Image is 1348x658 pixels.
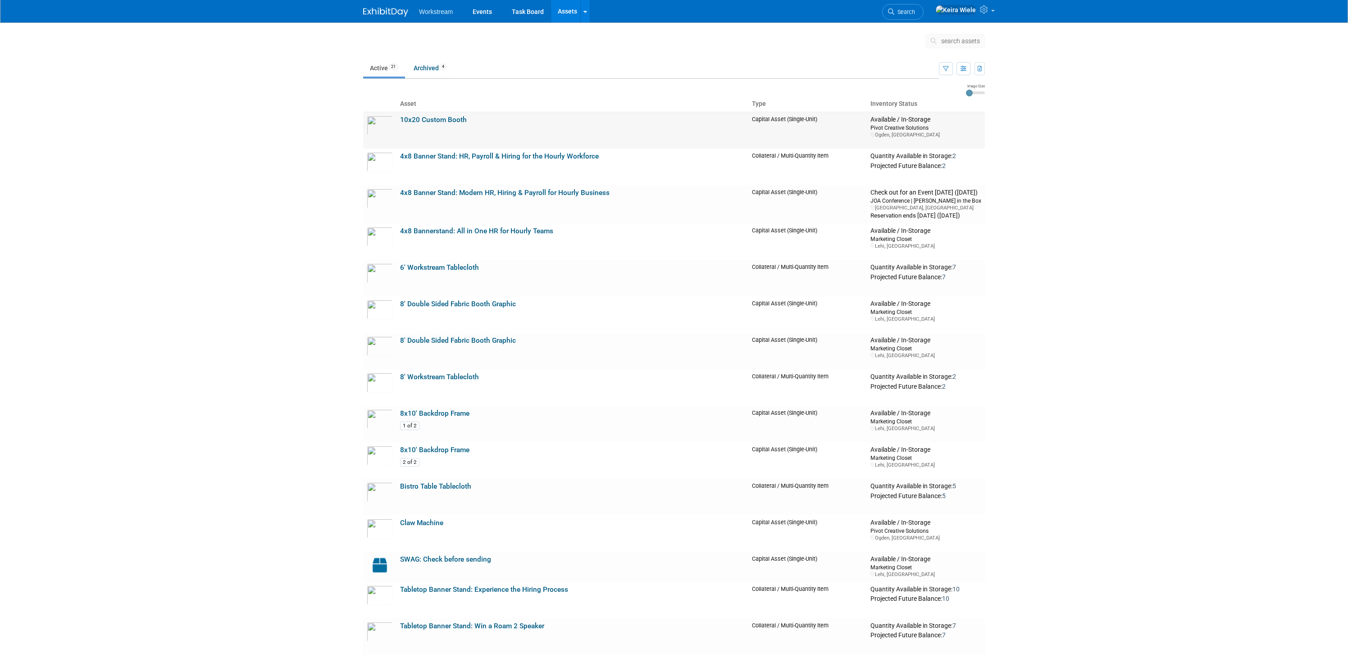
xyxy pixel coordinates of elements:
td: Collateral / Multi-Quantity Item [748,582,867,618]
td: Capital Asset (Single-Unit) [748,333,867,369]
a: 8' Double Sided Fabric Booth Graphic [400,336,516,345]
div: Lehi, [GEOGRAPHIC_DATA] [870,352,981,359]
td: Collateral / Multi-Quantity Item [748,479,867,515]
td: Collateral / Multi-Quantity Item [748,260,867,296]
div: Pivot Creative Solutions [870,527,981,535]
span: 5 [952,482,956,490]
div: Lehi, [GEOGRAPHIC_DATA] [870,316,981,322]
div: Pivot Creative Solutions [870,124,981,132]
div: Lehi, [GEOGRAPHIC_DATA] [870,571,981,578]
a: Archived4 [407,59,454,77]
div: Quantity Available in Storage: [870,585,981,594]
span: 4 [439,64,447,70]
td: Capital Asset (Single-Unit) [748,406,867,442]
td: Capital Asset (Single-Unit) [748,112,867,149]
div: Available / In-Storage [870,409,981,417]
a: 8x10' Backdrop Frame [400,446,469,454]
a: SWAG: Check before sending [400,555,491,563]
td: Capital Asset (Single-Unit) [748,442,867,479]
div: Available / In-Storage [870,227,981,235]
span: 2 [952,373,956,380]
div: Marketing Closet [870,308,981,316]
td: Capital Asset (Single-Unit) [748,185,867,223]
span: 5 [942,492,946,499]
div: Image Size [966,83,985,89]
span: 7 [942,273,946,281]
div: Available / In-Storage [870,116,981,124]
div: Quantity Available in Storage: [870,263,981,272]
span: Search [894,9,915,15]
div: JOA Conference | [PERSON_NAME] in the Box [870,197,981,204]
a: 4x8 Banner Stand: Modern HR, Hiring & Payroll for Hourly Business [400,189,610,197]
div: Available / In-Storage [870,555,981,563]
div: Lehi, [GEOGRAPHIC_DATA] [870,425,981,432]
span: 2 [952,152,956,159]
div: Marketing Closet [870,454,981,462]
a: Claw Machine [400,519,443,527]
td: Collateral / Multi-Quantity Item [748,618,867,655]
div: Available / In-Storage [870,446,981,454]
a: 4x8 Bannerstand: All in One HR for Hourly Teams [400,227,553,235]
button: search assets [925,34,985,48]
a: Bistro Table Tablecloth [400,482,471,490]
div: Lehi, [GEOGRAPHIC_DATA] [870,243,981,250]
div: Marketing Closet [870,345,981,352]
a: Active21 [363,59,405,77]
div: Projected Future Balance: [870,630,981,640]
div: 2 of 2 [400,458,419,467]
a: 6' Workstream Tablecloth [400,263,479,272]
a: Search [882,4,924,20]
div: Projected Future Balance: [870,490,981,500]
div: Ogden, [GEOGRAPHIC_DATA] [870,132,981,138]
td: Capital Asset (Single-Unit) [748,296,867,333]
span: 2 [942,383,946,390]
span: Workstream [419,8,453,15]
a: 4x8 Banner Stand: HR, Payroll & Hiring for the Hourly Workforce [400,152,599,160]
div: [GEOGRAPHIC_DATA], [GEOGRAPHIC_DATA] [870,204,981,211]
div: Available / In-Storage [870,336,981,345]
div: 1 of 2 [400,422,419,430]
img: ExhibitDay [363,8,408,17]
td: Capital Asset (Single-Unit) [748,223,867,260]
div: Projected Future Balance: [870,160,981,170]
div: Quantity Available in Storage: [870,373,981,381]
span: search assets [941,37,980,45]
div: Marketing Closet [870,417,981,425]
div: Available / In-Storage [870,519,981,527]
td: Capital Asset (Single-Unit) [748,552,867,581]
div: Reservation ends [DATE] ([DATE]) [870,211,981,220]
div: Quantity Available in Storage: [870,482,981,490]
th: Type [748,96,867,112]
div: Projected Future Balance: [870,593,981,603]
div: Projected Future Balance: [870,272,981,281]
a: Tabletop Banner Stand: Experience the Hiring Process [400,585,568,594]
th: Asset [396,96,748,112]
span: 7 [942,631,946,639]
div: Quantity Available in Storage: [870,152,981,160]
td: Collateral / Multi-Quantity Item [748,369,867,406]
span: 2 [942,162,946,169]
div: Available / In-Storage [870,300,981,308]
div: Marketing Closet [870,563,981,571]
td: Collateral / Multi-Quantity Item [748,149,867,185]
span: 21 [388,64,398,70]
span: 10 [942,595,949,602]
a: 8' Double Sided Fabric Booth Graphic [400,300,516,308]
a: 8x10' Backdrop Frame [400,409,469,417]
div: Lehi, [GEOGRAPHIC_DATA] [870,462,981,468]
a: Tabletop Banner Stand: Win a Roam 2 Speaker [400,622,544,630]
img: Keira Wiele [935,5,976,15]
div: Quantity Available in Storage: [870,622,981,630]
img: Capital-Asset-Icon-2.png [367,555,393,575]
span: 7 [952,263,956,271]
span: 7 [952,622,956,629]
span: 10 [952,585,960,593]
a: 10x20 Custom Booth [400,116,467,124]
td: Capital Asset (Single-Unit) [748,515,867,552]
div: Projected Future Balance: [870,381,981,391]
div: Ogden, [GEOGRAPHIC_DATA] [870,535,981,541]
div: Check out for an Event [DATE] ([DATE]) [870,189,981,197]
div: Marketing Closet [870,235,981,243]
a: 8' Workstream Tablecloth [400,373,479,381]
